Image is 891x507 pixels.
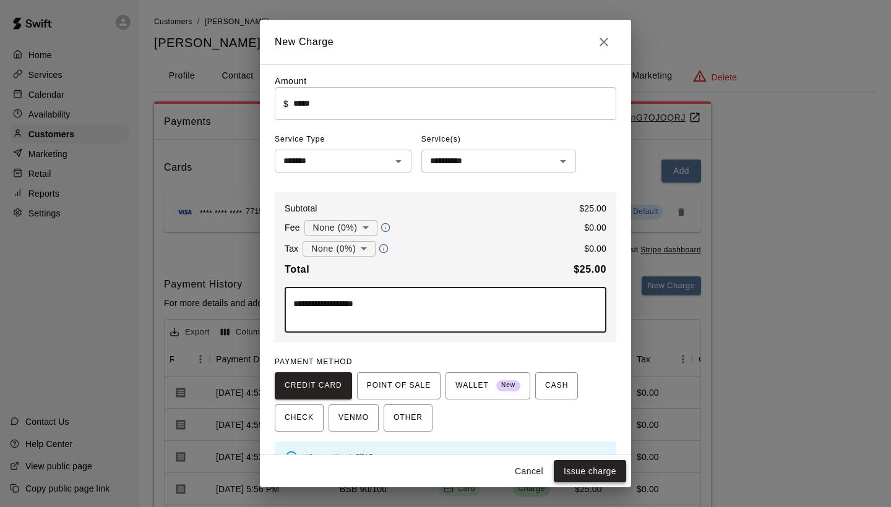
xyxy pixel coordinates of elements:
h2: New Charge [260,20,631,64]
span: VENMO [338,408,369,428]
button: Issue charge [554,460,626,483]
button: Close [592,30,616,54]
button: CHECK [275,404,324,432]
p: $ 0.00 [584,242,606,255]
button: POINT OF SALE [357,372,441,399]
p: Tax [285,242,298,255]
span: WALLET [455,376,520,396]
p: Subtotal [285,202,317,215]
span: New [496,377,520,394]
button: Open [390,153,407,170]
b: Total [285,264,309,275]
span: Service Type [275,130,411,150]
button: CREDIT CARD [275,372,352,399]
button: Open [554,153,572,170]
span: POINT OF SALE [367,376,431,396]
div: None (0%) [304,216,377,239]
p: $ 25.00 [579,202,606,215]
button: CASH [535,372,578,399]
span: Visa ending in 7715 [306,453,373,461]
button: WALLET New [445,372,530,399]
p: $ 0.00 [584,221,606,234]
button: OTHER [384,404,433,432]
span: Service(s) [421,130,461,150]
p: Fee [285,221,300,234]
span: CREDIT CARD [285,376,342,396]
b: $ 25.00 [574,264,606,275]
div: None (0%) [303,237,376,260]
span: CASH [545,376,568,396]
p: $ [283,98,288,110]
span: CHECK [285,408,314,428]
button: VENMO [329,404,379,432]
span: OTHER [394,408,423,428]
label: Amount [275,76,307,86]
button: Cancel [509,460,549,483]
span: PAYMENT METHOD [275,357,352,366]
